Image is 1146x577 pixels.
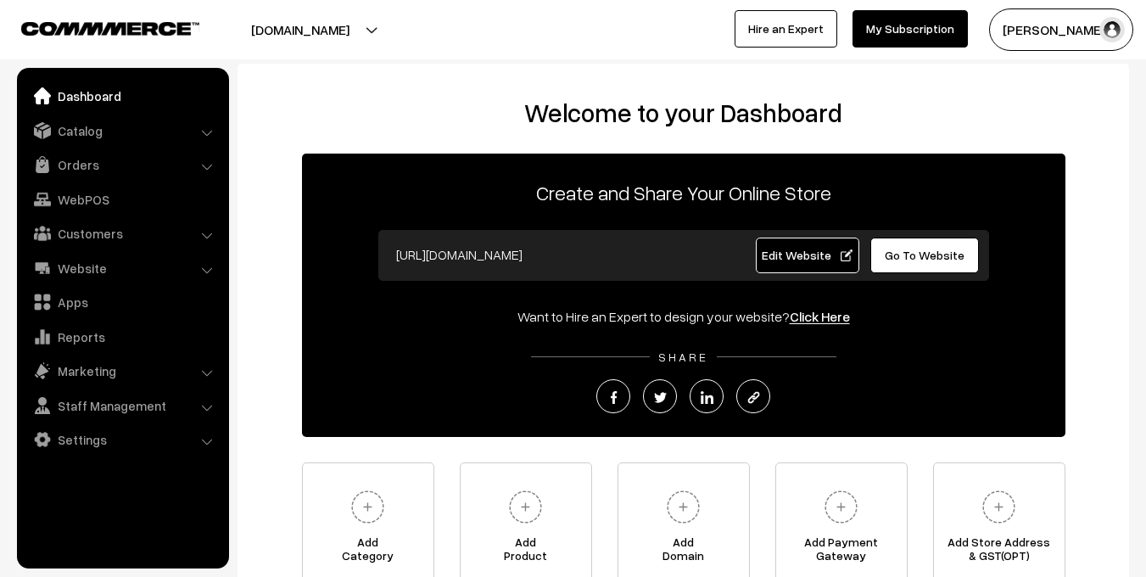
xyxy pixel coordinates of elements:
[302,177,1065,208] p: Create and Share Your Online Store
[21,184,223,215] a: WebPOS
[302,306,1065,327] div: Want to Hire an Expert to design your website?
[762,248,853,262] span: Edit Website
[1099,17,1125,42] img: user
[192,8,409,51] button: [DOMAIN_NAME]
[21,356,223,386] a: Marketing
[461,535,591,569] span: Add Product
[502,484,549,530] img: plus.svg
[21,390,223,421] a: Staff Management
[853,10,968,48] a: My Subscription
[254,98,1112,128] h2: Welcome to your Dashboard
[344,484,391,530] img: plus.svg
[989,8,1133,51] button: [PERSON_NAME]
[735,10,837,48] a: Hire an Expert
[934,535,1065,569] span: Add Store Address & GST(OPT)
[21,115,223,146] a: Catalog
[21,22,199,35] img: COMMMERCE
[776,535,907,569] span: Add Payment Gateway
[975,484,1022,530] img: plus.svg
[21,424,223,455] a: Settings
[756,238,859,273] a: Edit Website
[21,81,223,111] a: Dashboard
[790,308,850,325] a: Click Here
[21,287,223,317] a: Apps
[618,535,749,569] span: Add Domain
[885,248,964,262] span: Go To Website
[818,484,864,530] img: plus.svg
[21,218,223,249] a: Customers
[21,253,223,283] a: Website
[21,149,223,180] a: Orders
[303,535,433,569] span: Add Category
[660,484,707,530] img: plus.svg
[870,238,980,273] a: Go To Website
[21,322,223,352] a: Reports
[650,350,717,364] span: SHARE
[21,17,170,37] a: COMMMERCE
